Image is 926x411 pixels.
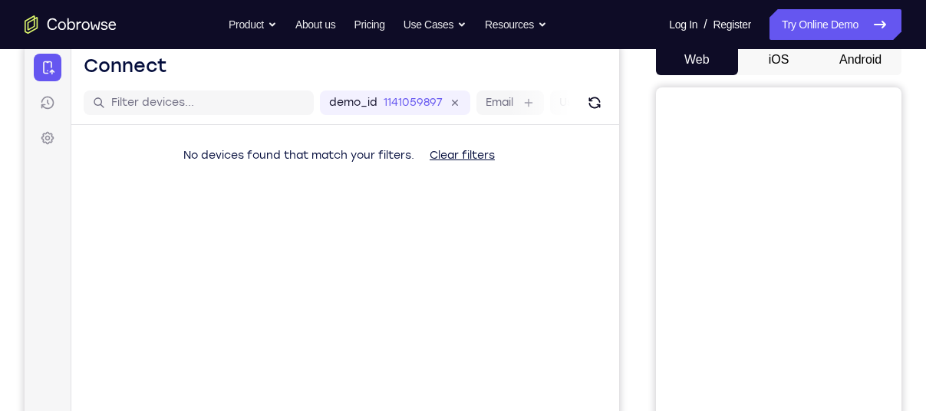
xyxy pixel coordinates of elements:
label: User ID [535,51,574,66]
a: Pricing [354,9,384,40]
label: demo_id [305,51,353,66]
button: Product [229,9,277,40]
button: Web [656,44,738,75]
button: Android [819,44,901,75]
span: / [704,15,707,34]
label: Email [461,51,489,66]
button: Clear filters [393,96,483,127]
button: Refresh [558,46,582,71]
a: Register [713,9,751,40]
a: About us [295,9,335,40]
button: Resources [485,9,547,40]
span: No devices found that match your filters. [159,104,390,117]
button: iOS [738,44,820,75]
input: Filter devices... [87,51,280,66]
a: Log In [669,9,697,40]
a: Go to the home page [25,15,117,34]
a: Try Online Demo [769,9,901,40]
button: Use Cases [404,9,466,40]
